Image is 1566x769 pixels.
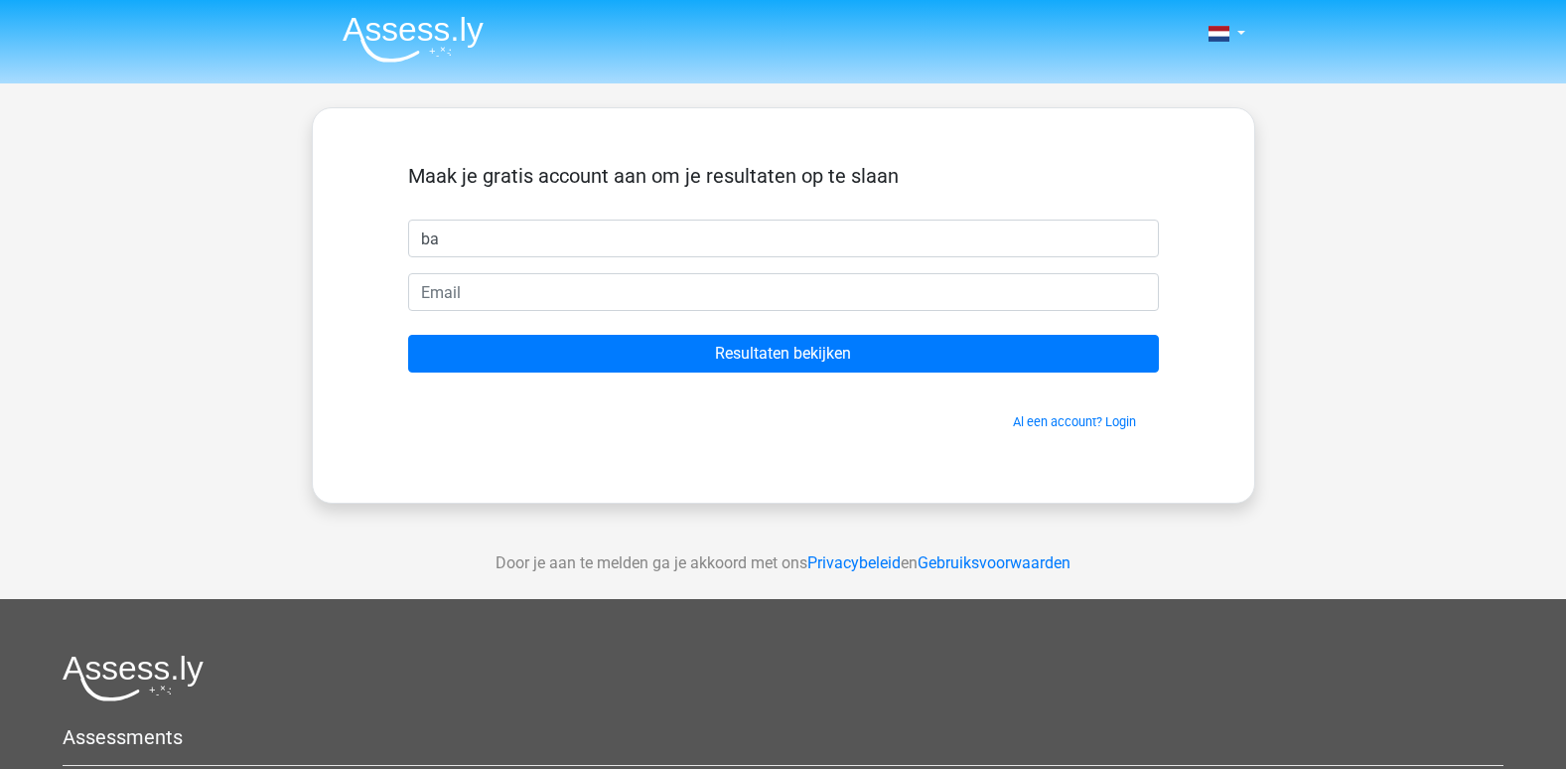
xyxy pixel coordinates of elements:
[918,553,1070,572] a: Gebruiksvoorwaarden
[408,273,1159,311] input: Email
[408,335,1159,373] input: Resultaten bekijken
[343,16,484,63] img: Assessly
[408,220,1159,257] input: Voornaam
[63,655,204,701] img: Assessly logo
[1013,414,1136,429] a: Al een account? Login
[408,164,1159,188] h5: Maak je gratis account aan om je resultaten op te slaan
[63,725,1503,749] h5: Assessments
[807,553,901,572] a: Privacybeleid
